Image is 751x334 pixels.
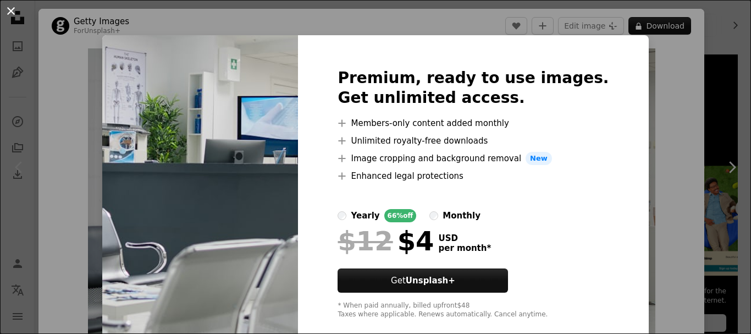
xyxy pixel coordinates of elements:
div: * When paid annually, billed upfront $48 Taxes where applicable. Renews automatically. Cancel any... [338,302,609,319]
div: monthly [443,209,481,222]
li: Enhanced legal protections [338,169,609,183]
span: New [526,152,552,165]
input: monthly [429,211,438,220]
li: Image cropping and background removal [338,152,609,165]
button: GetUnsplash+ [338,269,508,293]
span: USD [438,233,491,243]
div: yearly [351,209,379,222]
div: $4 [338,227,434,255]
span: per month * [438,243,491,253]
div: 66% off [384,209,417,222]
li: Members-only content added monthly [338,117,609,130]
strong: Unsplash+ [406,276,455,286]
span: $12 [338,227,393,255]
li: Unlimited royalty-free downloads [338,134,609,147]
input: yearly66%off [338,211,346,220]
h2: Premium, ready to use images. Get unlimited access. [338,68,609,108]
